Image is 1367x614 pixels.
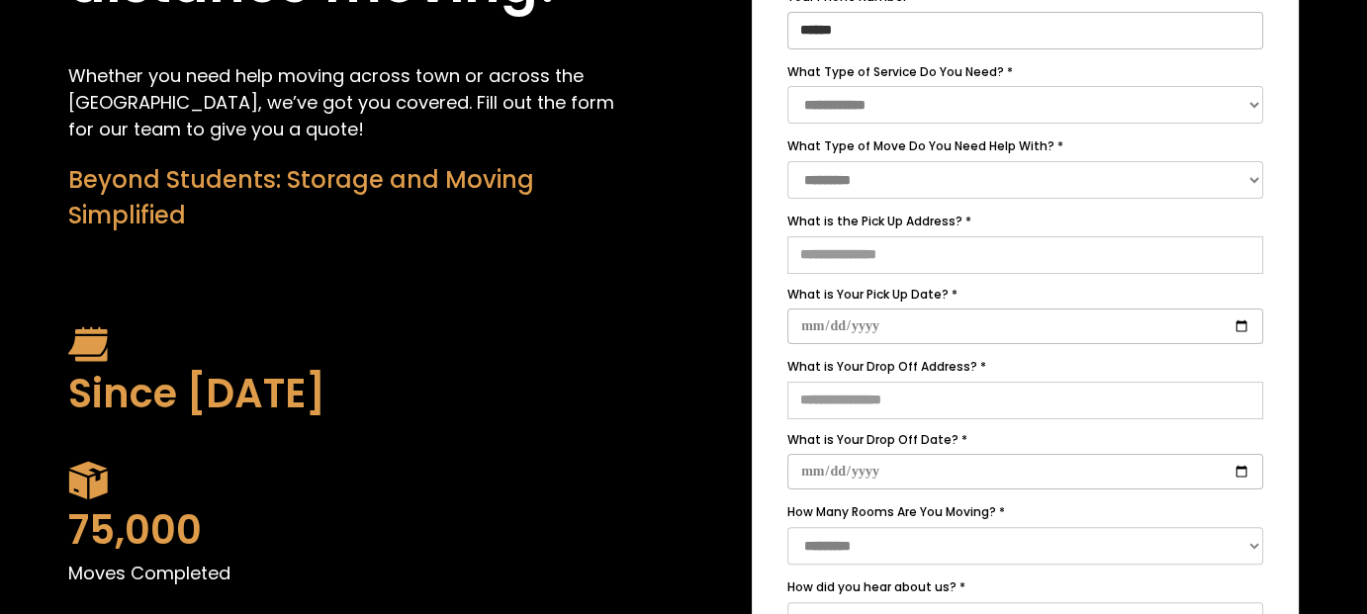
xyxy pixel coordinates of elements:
div: Beyond Students: Storage and Moving Simplified [68,162,615,233]
label: What is Your Drop Off Date? * [787,429,1263,451]
label: What is the Pick Up Address? * [787,211,1263,232]
label: How did you hear about us? * [787,576,1263,598]
label: What Type of Service Do You Need? * [787,61,1263,83]
div: Since [DATE] [68,364,615,423]
label: How Many Rooms Are You Moving? * [787,501,1263,523]
label: What is Your Drop Off Address? * [787,356,1263,378]
label: What is Your Pick Up Date? * [787,284,1263,306]
p: Whether you need help moving across town or across the [GEOGRAPHIC_DATA], we’ve got you covered. ... [68,62,615,142]
p: Moves Completed [68,560,615,586]
div: 75,000 [68,500,615,560]
label: What Type of Move Do You Need Help With? * [787,135,1263,157]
